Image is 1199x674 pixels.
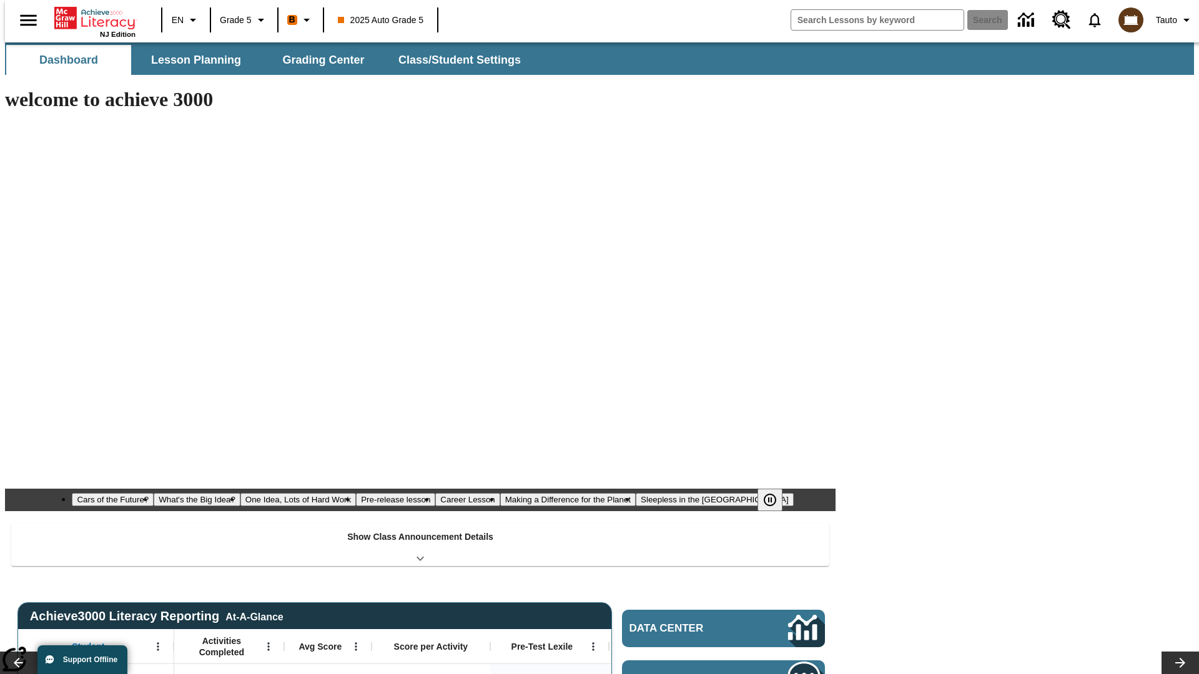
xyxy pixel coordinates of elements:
button: Select a new avatar [1111,4,1151,36]
a: Notifications [1078,4,1111,36]
span: Dashboard [39,53,98,67]
div: Pause [757,489,795,511]
input: search field [791,10,964,30]
a: Data Center [1010,3,1045,37]
button: Slide 7 Sleepless in the Animal Kingdom [636,493,794,506]
button: Dashboard [6,45,131,75]
button: Class/Student Settings [388,45,531,75]
button: Grading Center [261,45,386,75]
span: Data Center [629,622,746,635]
a: Resource Center, Will open in new tab [1045,3,1078,37]
span: B [289,12,295,27]
div: Show Class Announcement Details [11,523,829,566]
span: Grading Center [282,53,364,67]
span: NJ Edition [100,31,136,38]
span: Pre-Test Lexile [511,641,573,652]
span: Student [72,641,104,652]
a: Home [54,6,136,31]
button: Open Menu [259,637,278,656]
button: Slide 1 Cars of the Future? [72,493,154,506]
span: Tauto [1156,14,1177,27]
img: avatar image [1118,7,1143,32]
button: Slide 4 Pre-release lesson [356,493,435,506]
button: Open side menu [10,2,47,39]
button: Support Offline [37,645,127,674]
button: Open Menu [149,637,167,656]
span: Lesson Planning [151,53,241,67]
button: Slide 2 What's the Big Idea? [154,493,240,506]
button: Slide 3 One Idea, Lots of Hard Work [240,493,356,506]
span: Score per Activity [394,641,468,652]
button: Open Menu [584,637,603,656]
span: Avg Score [299,641,342,652]
button: Boost Class color is orange. Change class color [282,9,319,31]
button: Pause [757,489,782,511]
button: Lesson carousel, Next [1162,652,1199,674]
div: SubNavbar [5,42,1194,75]
a: Data Center [622,610,825,647]
button: Slide 5 Career Lesson [435,493,500,506]
button: Profile/Settings [1151,9,1199,31]
div: SubNavbar [5,45,532,75]
span: Activities Completed [180,635,263,658]
button: Lesson Planning [134,45,259,75]
h1: welcome to achieve 3000 [5,88,836,111]
span: Class/Student Settings [398,53,521,67]
button: Grade: Grade 5, Select a grade [215,9,274,31]
button: Slide 6 Making a Difference for the Planet [500,493,636,506]
span: Grade 5 [220,14,252,27]
div: Home [54,4,136,38]
p: Show Class Announcement Details [347,530,493,544]
div: At-A-Glance [225,609,283,623]
button: Open Menu [347,637,365,656]
button: Language: EN, Select a language [166,9,206,31]
span: 2025 Auto Grade 5 [338,14,424,27]
span: Support Offline [63,655,117,664]
span: Achieve3000 Literacy Reporting [30,609,284,623]
span: EN [172,14,184,27]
